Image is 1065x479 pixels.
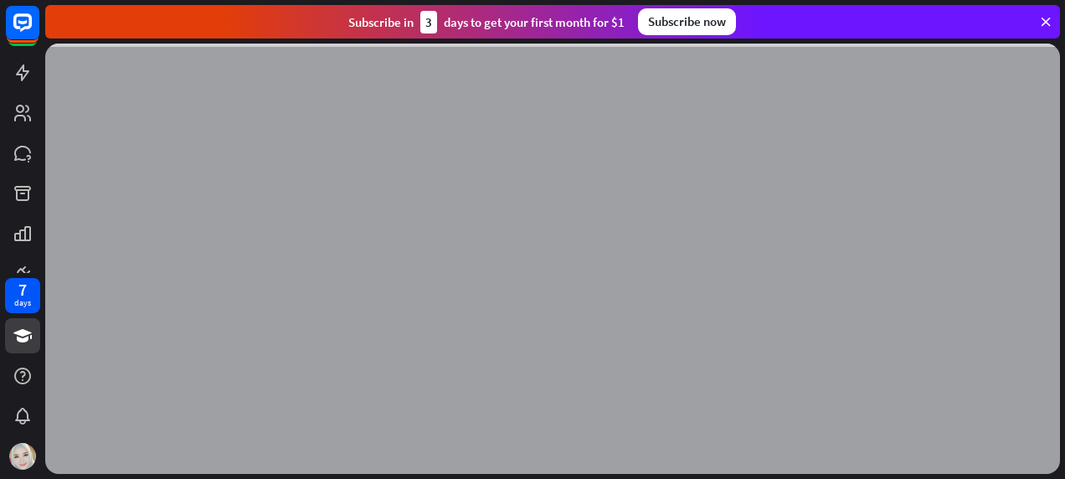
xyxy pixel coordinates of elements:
[638,8,736,35] div: Subscribe now
[14,297,31,309] div: days
[5,278,40,313] a: 7 days
[420,11,437,33] div: 3
[18,282,27,297] div: 7
[348,11,625,33] div: Subscribe in days to get your first month for $1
